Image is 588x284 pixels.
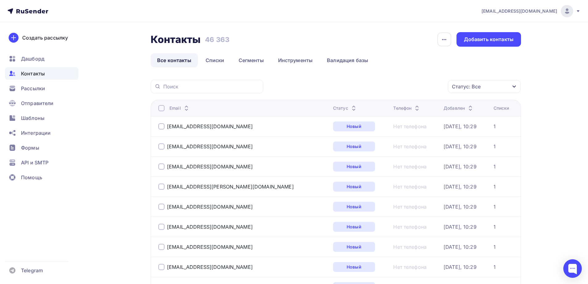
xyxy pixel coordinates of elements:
[199,53,231,67] a: Списки
[5,82,78,95] a: Рассылки
[21,70,45,77] span: Контакты
[393,163,427,170] a: Нет телефона
[5,53,78,65] a: Дашборд
[21,100,54,107] span: Отправители
[494,123,496,129] a: 1
[333,262,375,272] a: Новый
[393,105,421,111] div: Телефон
[448,80,521,93] button: Статус: Все
[320,53,375,67] a: Валидация базы
[21,144,39,151] span: Формы
[333,202,375,212] a: Новый
[167,224,253,230] a: [EMAIL_ADDRESS][DOMAIN_NAME]
[393,123,427,129] a: Нет телефона
[21,114,44,122] span: Шаблоны
[494,143,496,150] a: 1
[167,204,253,210] a: [EMAIL_ADDRESS][DOMAIN_NAME]
[494,224,496,230] a: 1
[464,36,514,43] div: Добавить контакты
[272,53,319,67] a: Инструменты
[452,83,481,90] div: Статус: Все
[393,143,427,150] div: Нет телефона
[393,244,427,250] a: Нет телефона
[5,142,78,154] a: Формы
[232,53,270,67] a: Сегменты
[393,264,427,270] a: Нет телефона
[494,184,496,190] a: 1
[482,8,557,14] span: [EMAIL_ADDRESS][DOMAIN_NAME]
[444,123,477,129] a: [DATE], 10:29
[444,143,477,150] a: [DATE], 10:29
[167,184,294,190] a: [EMAIL_ADDRESS][PERSON_NAME][DOMAIN_NAME]
[333,121,375,131] a: Новый
[444,224,477,230] a: [DATE], 10:29
[494,244,496,250] a: 1
[393,224,427,230] a: Нет телефона
[167,123,253,129] a: [EMAIL_ADDRESS][DOMAIN_NAME]
[21,129,51,137] span: Интеграции
[444,163,477,170] a: [DATE], 10:29
[167,244,253,250] a: [EMAIL_ADDRESS][DOMAIN_NAME]
[494,163,496,170] a: 1
[167,143,253,150] a: [EMAIL_ADDRESS][DOMAIN_NAME]
[5,97,78,109] a: Отправители
[444,204,477,210] a: [DATE], 10:29
[444,244,477,250] div: [DATE], 10:29
[5,67,78,80] a: Контакты
[167,264,253,270] a: [EMAIL_ADDRESS][DOMAIN_NAME]
[333,182,375,192] a: Новый
[494,264,496,270] a: 1
[494,204,496,210] a: 1
[333,242,375,252] a: Новый
[151,33,201,46] h2: Контакты
[21,174,42,181] span: Помощь
[393,204,427,210] a: Нет телефона
[494,105,509,111] div: Списки
[333,142,375,151] a: Новый
[444,264,477,270] a: [DATE], 10:29
[333,222,375,232] a: Новый
[333,162,375,172] a: Новый
[22,34,68,41] div: Создать рассылку
[167,163,253,170] a: [EMAIL_ADDRESS][DOMAIN_NAME]
[151,53,198,67] a: Все контакты
[393,184,427,190] div: Нет телефона
[444,184,477,190] a: [DATE], 10:29
[163,83,260,90] input: Поиск
[5,112,78,124] a: Шаблоны
[333,105,357,111] div: Статус
[21,267,43,274] span: Telegram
